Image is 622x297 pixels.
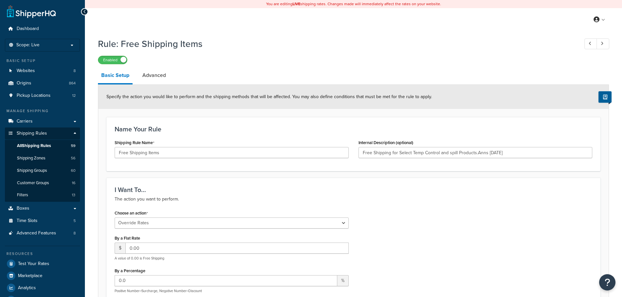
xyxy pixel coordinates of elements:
[5,165,80,177] a: Shipping Groups60
[5,270,80,282] a: Marketplace
[5,23,80,35] a: Dashboard
[115,211,148,216] label: Choose an action
[5,202,80,215] a: Boxes
[5,65,80,77] a: Websites8
[17,143,51,149] span: All Shipping Rules
[17,93,51,98] span: Pickup Locations
[5,152,80,164] li: Shipping Zones
[5,77,80,89] li: Origins
[115,256,349,261] p: A value of 0.00 is Free Shipping
[72,93,76,98] span: 12
[72,192,75,198] span: 13
[115,243,125,254] span: $
[106,93,432,100] span: Specify the action you would like to perform and the shipping methods that will be affected. You ...
[599,274,615,290] button: Open Resource Center
[115,236,140,241] label: By a Flat Rate
[5,165,80,177] li: Shipping Groups
[5,65,80,77] li: Websites
[359,140,413,145] label: Internal Description (optional)
[71,168,75,173] span: 60
[5,215,80,227] a: Time Slots5
[16,42,40,48] span: Scope: Live
[115,268,145,273] label: By a Percentage
[5,215,80,227] li: Time Slots
[17,192,28,198] span: Filters
[598,91,612,103] button: Show Help Docs
[72,180,75,186] span: 16
[5,77,80,89] a: Origins864
[71,143,75,149] span: 59
[98,56,127,64] label: Enabled
[5,115,80,127] a: Carriers
[5,58,80,64] div: Basic Setup
[584,38,597,49] a: Previous Record
[73,68,76,74] span: 8
[17,180,49,186] span: Customer Groups
[17,218,38,224] span: Time Slots
[17,168,47,173] span: Shipping Groups
[17,131,47,136] span: Shipping Rules
[69,81,76,86] span: 864
[73,218,76,224] span: 5
[17,119,33,124] span: Carriers
[5,189,80,201] a: Filters13
[17,206,29,211] span: Boxes
[5,140,80,152] a: AllShipping Rules59
[17,230,56,236] span: Advanced Features
[5,90,80,102] li: Pickup Locations
[18,285,36,291] span: Analytics
[5,108,80,114] div: Manage Shipping
[5,127,80,140] a: Shipping Rules
[17,156,45,161] span: Shipping Zones
[18,273,42,279] span: Marketplace
[5,189,80,201] li: Filters
[5,258,80,270] a: Test Your Rates
[139,67,169,83] a: Advanced
[18,261,49,267] span: Test Your Rates
[17,68,35,74] span: Websites
[73,230,76,236] span: 8
[115,126,592,133] h3: Name Your Rule
[597,38,609,49] a: Next Record
[5,177,80,189] a: Customer Groups16
[71,156,75,161] span: 56
[5,227,80,239] li: Advanced Features
[115,289,349,293] p: Positive Number=Surcharge, Negative Number=Discount
[115,140,154,145] label: Shipping Rule Name
[5,90,80,102] a: Pickup Locations12
[5,127,80,202] li: Shipping Rules
[293,1,300,7] b: LIVE
[98,67,133,84] a: Basic Setup
[98,37,572,50] h1: Rule: Free Shipping Items
[115,186,592,193] h3: I Want To...
[5,227,80,239] a: Advanced Features8
[5,251,80,257] div: Resources
[17,26,39,32] span: Dashboard
[5,282,80,294] a: Analytics
[17,81,31,86] span: Origins
[5,152,80,164] a: Shipping Zones56
[337,275,349,286] span: %
[5,177,80,189] li: Customer Groups
[115,195,592,203] p: The action you want to perform.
